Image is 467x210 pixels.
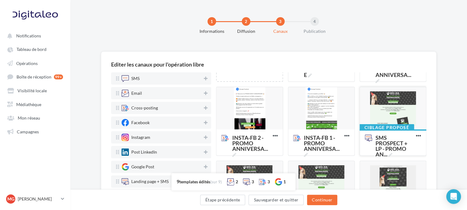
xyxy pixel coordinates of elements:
div: 99+ [54,74,63,79]
span: Visibilité locale [17,88,47,93]
span: Campagnes [17,129,39,134]
div: Email [131,91,142,95]
a: Opérations [4,57,67,68]
div: Landing page + SMS [131,179,169,184]
span: INSTA-FB 1 - PROMO ANNIVERSAIRE [293,135,344,142]
a: Campagnes [4,126,67,137]
span: (sur 9) [210,179,222,184]
div: 1 [283,179,286,185]
span: GP - PROMO ANNIVERSAIRE [304,61,342,78]
span: SMS PROSPECT + LP - PROMO ANNIVERSAIRE [365,135,416,142]
a: MG [PERSON_NAME] [5,193,65,205]
span: Opérations [16,60,38,66]
button: Étape précédente [200,195,245,205]
div: SMS [131,76,140,81]
span: Boîte de réception [17,74,51,79]
div: 2 [242,17,250,26]
a: Tableau de bord [4,44,67,55]
div: Cross-posting [131,106,158,110]
button: Sauvegarder et quitter [248,195,304,205]
button: Notifications [4,30,64,41]
div: Editer les canaux pour l'opération libre [111,62,204,67]
span: INSTA-FB 2 - PROMO ANNIVERSAIRE [221,135,272,142]
div: 3 [252,179,254,185]
a: Visibilité locale [4,85,67,96]
span: INSTA-FB 2 - PROMO ANNIVERSA [232,135,270,157]
a: Médiathèque [4,98,67,109]
div: Publication [295,28,334,34]
div: Facebook [131,120,150,125]
p: [PERSON_NAME] [18,196,58,202]
div: 1 [207,17,216,26]
span: MG [7,196,14,202]
span: Tableau de bord [17,47,47,52]
div: 4 [310,17,319,26]
span: INSTA-FB 1 - PROMO ANNIVERSA [304,135,342,157]
span: 9 [176,178,179,184]
span: Notifications [16,33,41,38]
div: Informations [192,28,231,34]
div: Canaux [261,28,300,34]
span: Mon réseau [18,115,40,120]
button: Continuer [307,195,337,205]
a: Boîte de réception 99+ [4,71,67,82]
span: Médiathèque [16,101,41,107]
div: Ciblage proposé [360,124,414,130]
div: Open Intercom Messenger [446,189,461,204]
div: 3 [267,179,270,185]
div: 3 [276,17,285,26]
div: Diffusion [226,28,266,34]
span: templates édités [179,179,210,184]
span: SMS PROSPECT + LP - PROMO AN [375,135,413,157]
div: Google Post [131,165,154,169]
div: Post LinkedIn [131,150,157,154]
div: Instagram [131,135,150,139]
a: Mon réseau [4,112,67,123]
div: 2 [236,179,238,185]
